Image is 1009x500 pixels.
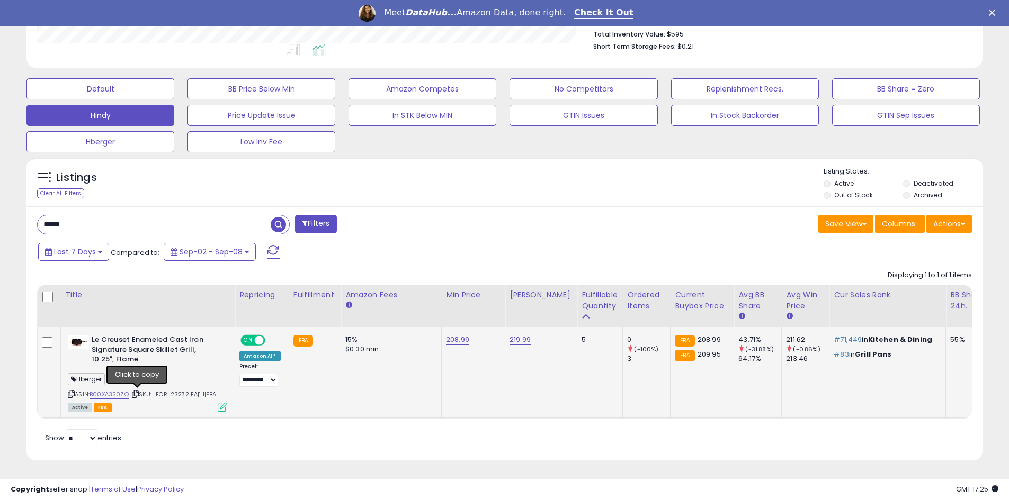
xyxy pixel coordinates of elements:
[950,335,985,344] div: 55%
[834,349,849,359] span: #83
[239,351,281,361] div: Amazon AI *
[91,484,136,494] a: Terms of Use
[90,390,129,399] a: B00XA3S0ZQ
[698,349,721,359] span: 209.95
[738,335,781,344] div: 43.71%
[37,188,84,198] div: Clear All Filters
[510,105,657,126] button: GTIN Issues
[627,289,666,312] div: Ordered Items
[345,335,433,344] div: 15%
[11,485,184,495] div: seller snap | |
[834,350,937,359] p: in
[675,335,694,347] small: FBA
[345,344,433,354] div: $0.30 min
[510,78,657,99] button: No Competitors
[832,78,980,99] button: BB Share = Zero
[855,349,892,359] span: Grill Pans
[574,7,633,19] a: Check It Out
[92,335,220,367] b: Le Creuset Enameled Cast Iron Signature Square Skillet Grill, 10.25", Flame
[627,335,670,344] div: 0
[65,289,230,301] div: Title
[38,243,109,261] button: Last 7 Days
[349,105,496,126] button: In STK Below MIN
[405,7,457,17] i: DataHub...
[180,247,243,257] span: Sep-02 - Sep-08
[698,334,721,344] span: 208.99
[26,78,174,99] button: Default
[349,78,496,99] button: Amazon Competes
[54,247,96,257] span: Last 7 Days
[68,335,89,349] img: 31bhRdfAMfL._SL40_.jpg
[11,484,49,494] strong: Copyright
[834,190,873,199] label: Out of Stock
[242,336,255,345] span: ON
[671,105,819,126] button: In Stock Backorder
[677,41,694,51] span: $0.21
[446,289,501,301] div: Min Price
[68,403,92,412] span: All listings currently available for purchase on Amazon
[264,336,281,345] span: OFF
[593,30,665,39] b: Total Inventory Value:
[239,363,281,387] div: Preset:
[950,289,989,312] div: BB Share 24h.
[926,215,972,233] button: Actions
[137,484,184,494] a: Privacy Policy
[634,345,658,353] small: (-100%)
[868,334,932,344] span: Kitchen & Dining
[834,179,854,188] label: Active
[593,42,676,51] b: Short Term Storage Fees:
[834,289,941,301] div: Cur Sales Rank
[582,289,618,312] div: Fulfillable Quantity
[834,334,862,344] span: #71,449
[187,78,335,99] button: BB Price Below Min
[582,335,614,344] div: 5
[832,105,980,126] button: GTIN Sep Issues
[786,289,825,312] div: Avg Win Price
[26,131,174,152] button: Hberger
[738,354,781,363] div: 64.17%
[130,390,217,398] span: | SKU: LECR-23272|EA|1|1|FBA
[675,350,694,361] small: FBA
[888,270,972,280] div: Displaying 1 to 1 of 1 items
[295,215,336,233] button: Filters
[293,335,313,347] small: FBA
[56,170,97,185] h5: Listings
[834,335,937,344] p: in
[446,334,469,345] a: 208.99
[239,289,284,301] div: Repricing
[671,78,819,99] button: Replenishment Recs.
[818,215,873,233] button: Save View
[293,289,336,301] div: Fulfillment
[510,289,573,301] div: [PERSON_NAME]
[345,289,437,301] div: Amazon Fees
[956,484,998,494] span: 2025-09-16 17:25 GMT
[164,243,256,261] button: Sep-02 - Sep-08
[345,301,352,310] small: Amazon Fees.
[593,27,964,40] li: $595
[793,345,820,353] small: (-0.86%)
[786,312,792,321] small: Avg Win Price.
[675,289,729,312] div: Current Buybox Price
[26,105,174,126] button: Hindy
[111,248,159,258] span: Compared to:
[187,105,335,126] button: Price Update Issue
[68,373,105,385] span: Hberger
[510,334,531,345] a: 219.99
[786,354,829,363] div: 213.46
[94,403,112,412] span: FBA
[786,335,829,344] div: 211.62
[914,179,953,188] label: Deactivated
[875,215,925,233] button: Columns
[824,167,983,177] p: Listing States:
[627,354,670,363] div: 3
[384,7,566,18] div: Meet Amazon Data, done right.
[359,5,376,22] img: Profile image for Georgie
[45,433,121,443] span: Show: entries
[882,219,915,229] span: Columns
[738,312,745,321] small: Avg BB Share.
[187,131,335,152] button: Low Inv Fee
[68,335,227,411] div: ASIN:
[738,289,777,312] div: Avg BB Share
[989,10,999,16] div: Close
[914,190,942,199] label: Archived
